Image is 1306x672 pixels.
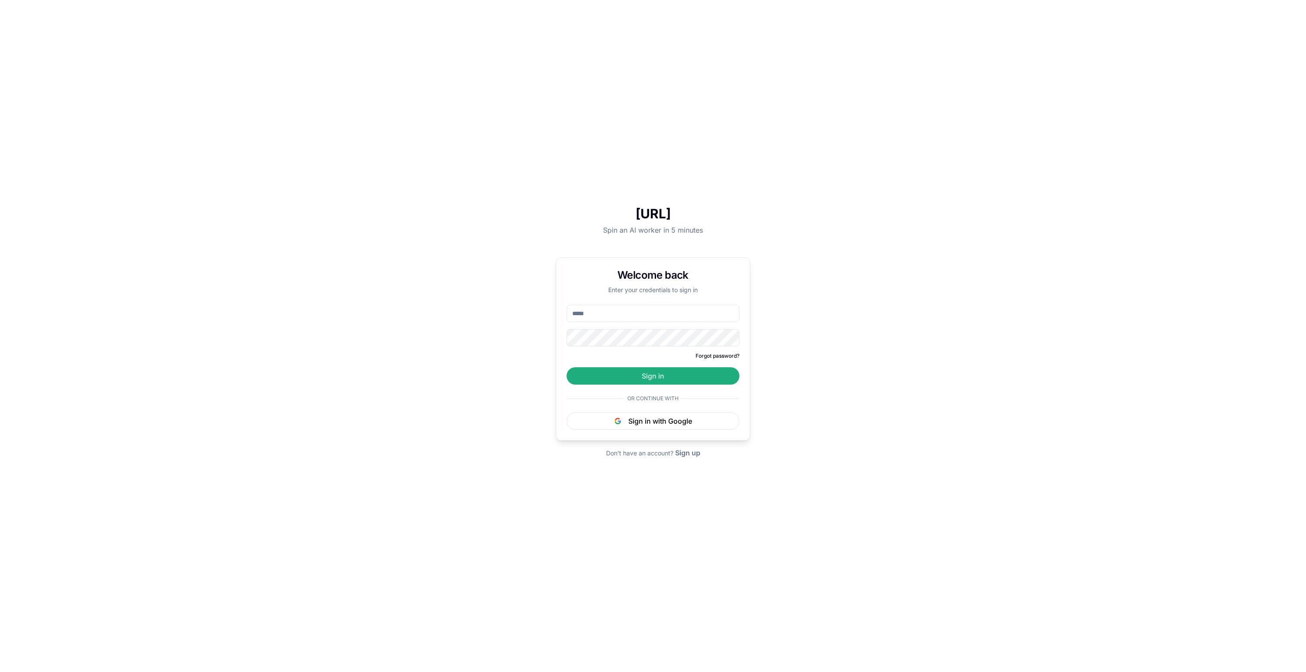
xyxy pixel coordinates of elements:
[556,225,750,235] p: Spin an AI worker in 5 minutes
[606,448,700,458] div: Don't have an account?
[567,286,739,294] p: Enter your credentials to sign in
[567,412,739,430] button: Sign in with Google
[556,206,750,221] h1: [URL]
[567,268,739,282] h1: Welcome back
[675,448,700,458] button: Sign up
[624,395,682,402] span: Or continue with
[696,352,739,359] button: Forgot password?
[567,367,739,385] button: Sign in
